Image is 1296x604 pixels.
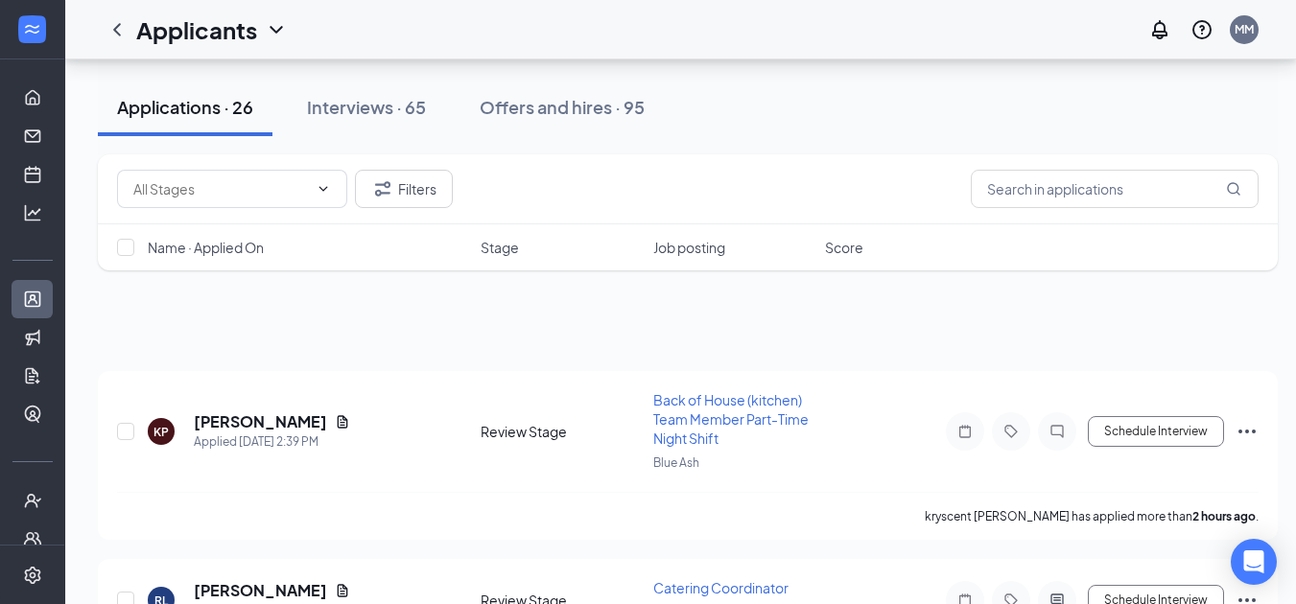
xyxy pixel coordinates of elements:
div: MM [1235,21,1254,37]
div: Review Stage [481,422,642,441]
svg: UserCheck [23,491,42,510]
svg: WorkstreamLogo [22,19,41,38]
svg: Note [954,424,977,439]
h5: [PERSON_NAME] [194,411,327,432]
span: Catering Coordinator [653,579,789,596]
span: Name · Applied On [148,238,264,257]
svg: Analysis [23,203,42,222]
button: Filter Filters [355,170,453,208]
svg: Document [335,414,350,430]
svg: Document [335,583,350,598]
span: Blue Ash [653,455,699,470]
span: Score [825,238,863,257]
div: KP [153,424,169,440]
button: Schedule Interview [1088,416,1224,447]
input: All Stages [133,178,308,199]
svg: ChevronDown [316,181,331,197]
div: Open Intercom Messenger [1231,539,1277,585]
h1: Applicants [136,13,257,46]
span: Back of House (kitchen) Team Member Part-Time Night Shift [653,391,809,447]
svg: ChatInactive [1046,424,1069,439]
input: Search in applications [971,170,1259,208]
span: Job posting [653,238,725,257]
span: Stage [481,238,519,257]
svg: Filter [371,177,394,200]
svg: QuestionInfo [1190,18,1214,41]
svg: Notifications [1148,18,1171,41]
p: kryscent [PERSON_NAME] has applied more than . [925,508,1259,524]
svg: ChevronLeft [106,18,129,41]
h5: [PERSON_NAME] [194,580,327,601]
b: 2 hours ago [1192,509,1256,523]
svg: MagnifyingGlass [1226,181,1241,197]
div: Interviews · 65 [307,95,426,119]
svg: ChevronDown [265,18,288,41]
svg: Ellipses [1236,420,1259,443]
div: Applications · 26 [117,95,253,119]
svg: Tag [1000,424,1023,439]
div: Offers and hires · 95 [480,95,645,119]
svg: Settings [23,566,42,585]
div: Applied [DATE] 2:39 PM [194,432,350,452]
